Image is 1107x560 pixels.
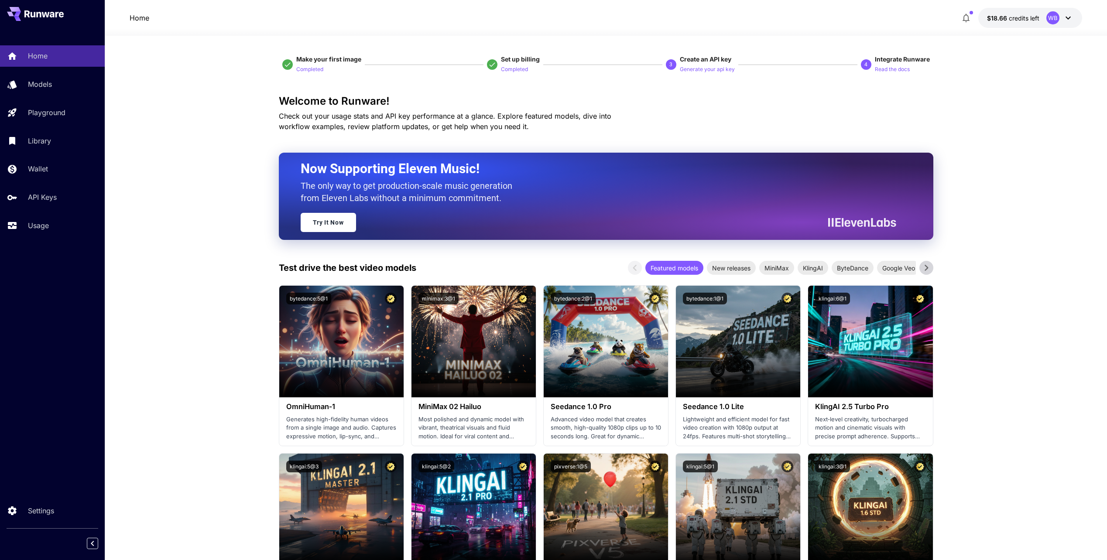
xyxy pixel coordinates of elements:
span: Featured models [645,263,703,273]
p: Generate your api key [680,65,735,74]
button: Completed [296,64,323,74]
h3: OmniHuman‑1 [286,403,397,411]
span: New releases [707,263,756,273]
h3: Seedance 1.0 Lite [683,403,793,411]
div: MiniMax [759,261,794,275]
button: Certified Model – Vetted for best performance and includes a commercial license. [517,293,529,304]
button: klingai:5@3 [286,461,322,472]
h2: Now Supporting Eleven Music! [301,160,890,177]
p: Next‑level creativity, turbocharged motion and cinematic visuals with precise prompt adherence. S... [815,415,925,441]
h3: Welcome to Runware! [279,95,933,107]
span: Check out your usage stats and API key performance at a glance. Explore featured models, dive int... [279,112,611,131]
span: $18.66 [987,14,1009,22]
div: ByteDance [832,261,874,275]
button: klingai:5@1 [683,461,718,472]
span: Make your first image [296,55,361,63]
p: Test drive the best video models [279,261,416,274]
p: 4 [864,61,867,68]
button: Certified Model – Vetted for best performance and includes a commercial license. [914,293,926,304]
button: klingai:6@1 [815,293,850,304]
button: Collapse sidebar [87,538,98,549]
button: Certified Model – Vetted for best performance and includes a commercial license. [781,461,793,472]
div: Collapse sidebar [93,536,105,551]
h3: KlingAI 2.5 Turbo Pro [815,403,925,411]
div: KlingAI [798,261,828,275]
p: The only way to get production-scale music generation from Eleven Labs without a minimum commitment. [301,180,519,204]
p: Home [28,51,48,61]
a: Try It Now [301,213,356,232]
span: credits left [1009,14,1039,22]
button: bytedance:2@1 [551,293,596,304]
button: Read the docs [875,64,910,74]
div: Featured models [645,261,703,275]
button: bytedance:1@1 [683,293,727,304]
p: Usage [28,220,49,231]
img: alt [676,286,800,397]
span: Google Veo [877,263,920,273]
span: KlingAI [798,263,828,273]
p: Advanced video model that creates smooth, high-quality 1080p clips up to 10 seconds long. Great f... [551,415,661,441]
p: Generates high-fidelity human videos from a single image and audio. Captures expressive motion, l... [286,415,397,441]
div: WB [1046,11,1059,24]
button: Certified Model – Vetted for best performance and includes a commercial license. [385,461,397,472]
button: Certified Model – Vetted for best performance and includes a commercial license. [649,461,661,472]
button: $18.66346WB [978,8,1082,28]
p: Read the docs [875,65,910,74]
button: bytedance:5@1 [286,293,331,304]
h3: Seedance 1.0 Pro [551,403,661,411]
button: Completed [501,64,528,74]
img: alt [544,286,668,397]
p: Wallet [28,164,48,174]
div: New releases [707,261,756,275]
button: Certified Model – Vetted for best performance and includes a commercial license. [649,293,661,304]
button: klingai:5@2 [418,461,454,472]
img: alt [279,286,404,397]
p: Most polished and dynamic model with vibrant, theatrical visuals and fluid motion. Ideal for vira... [418,415,529,441]
span: Integrate Runware [875,55,930,63]
p: Playground [28,107,65,118]
button: Certified Model – Vetted for best performance and includes a commercial license. [385,293,397,304]
button: klingai:3@1 [815,461,850,472]
img: alt [411,286,536,397]
span: MiniMax [759,263,794,273]
button: Certified Model – Vetted for best performance and includes a commercial license. [517,461,529,472]
nav: breadcrumb [130,13,149,23]
p: Lightweight and efficient model for fast video creation with 1080p output at 24fps. Features mult... [683,415,793,441]
h3: MiniMax 02 Hailuo [418,403,529,411]
p: 3 [669,61,672,68]
p: Completed [501,65,528,74]
img: alt [808,286,932,397]
p: Completed [296,65,323,74]
span: Create an API key [680,55,731,63]
div: Google Veo [877,261,920,275]
p: Library [28,136,51,146]
p: API Keys [28,192,57,202]
span: ByteDance [832,263,874,273]
p: Settings [28,505,54,516]
button: Generate your api key [680,64,735,74]
button: Certified Model – Vetted for best performance and includes a commercial license. [781,293,793,304]
p: Models [28,79,52,89]
span: Set up billing [501,55,540,63]
button: Certified Model – Vetted for best performance and includes a commercial license. [914,461,926,472]
a: Home [130,13,149,23]
button: pixverse:1@5 [551,461,591,472]
div: $18.66346 [987,14,1039,23]
button: minimax:3@1 [418,293,459,304]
